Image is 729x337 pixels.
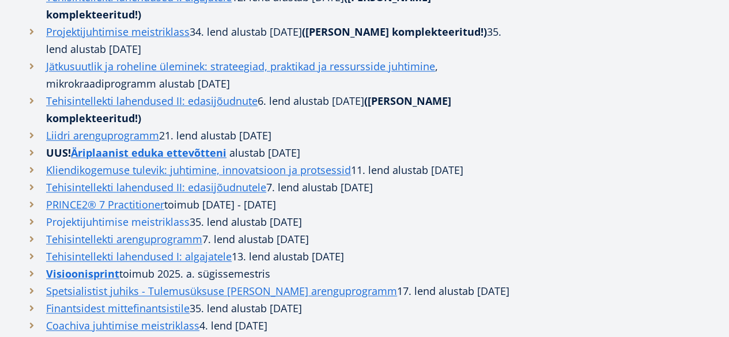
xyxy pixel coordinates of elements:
[23,213,516,230] li: 35. lend alustab [DATE]
[46,127,159,144] a: Liidri arenguprogramm
[302,25,487,39] strong: ([PERSON_NAME] komplekteeritud!)
[23,265,516,282] li: toimub 2025. a. sügissemestris
[23,317,516,334] li: 4. lend [DATE]
[23,179,516,196] li: 7. lend alustab [DATE]
[46,196,164,213] a: PRINCE2® 7 Practitioner
[46,300,190,317] a: Finantsidest mittefinantsistile
[23,248,516,265] li: 13. lend alustab [DATE]
[23,58,516,92] li: , mikrokraadiprogramm alustab [DATE]
[46,58,435,75] a: Jätkusuutlik ja roheline üleminek: strateegiad, praktikad ja ressursside juhtimine
[46,23,190,40] a: Projektijuhtimise meistriklass
[23,300,516,317] li: 35. lend alustab [DATE]
[23,144,516,161] li: alustab [DATE]
[46,265,119,282] a: Visioonisprint
[46,161,351,179] a: Kliendikogemuse tulevik: juhtimine, innovatsioon ja protsessid
[46,92,258,109] a: Tehisintellekti lahendused II: edasijõudnute
[46,146,229,160] strong: UUS!
[46,282,397,300] a: Spetsialistist juhiks - Tulemusüksuse [PERSON_NAME] arenguprogramm
[46,230,202,248] a: Tehisintellekti arenguprogramm
[23,23,516,58] li: 34. lend alustab [DATE] 35. lend alustab [DATE]
[46,179,266,196] a: Tehisintellekti lahendused II: edasijõudnutele
[23,127,516,144] li: 21. lend alustab [DATE]
[46,213,190,230] a: Projektijuhtimise meistriklass
[23,196,516,213] li: toimub [DATE] - [DATE]
[23,92,516,127] li: 6. lend alustab [DATE]
[23,282,516,300] li: 17. lend alustab [DATE]
[46,317,199,334] a: Coachiva juhtimise meistriklass
[23,161,516,179] li: 11. lend alustab [DATE]
[71,144,226,161] a: Äriplaanist eduka ettevõtteni
[23,230,516,248] li: 7. lend alustab [DATE]
[46,248,232,265] a: Tehisintellekti lahendused I: algajatele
